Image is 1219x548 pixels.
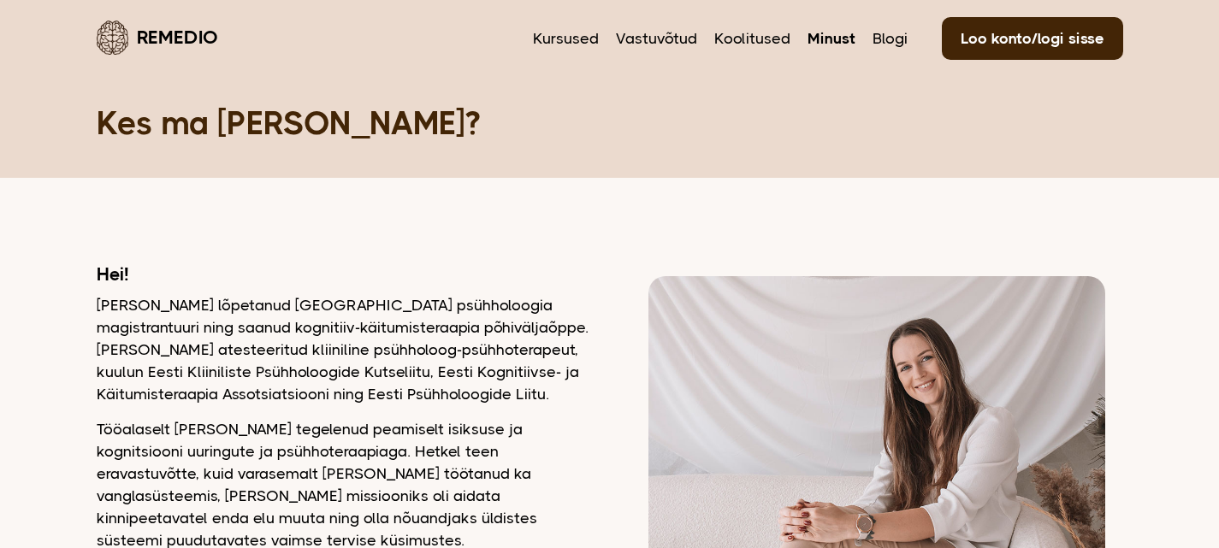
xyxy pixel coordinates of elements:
[714,27,790,50] a: Koolitused
[97,21,128,55] img: Remedio logo
[616,27,697,50] a: Vastuvõtud
[97,103,1123,144] h1: Kes ma [PERSON_NAME]?
[97,263,589,286] h2: Hei!
[808,27,855,50] a: Minust
[942,17,1123,60] a: Loo konto/logi sisse
[533,27,599,50] a: Kursused
[97,294,589,405] p: [PERSON_NAME] lõpetanud [GEOGRAPHIC_DATA] psühholoogia magistrantuuri ning saanud kognitiiv-käitu...
[873,27,908,50] a: Blogi
[97,17,218,57] a: Remedio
